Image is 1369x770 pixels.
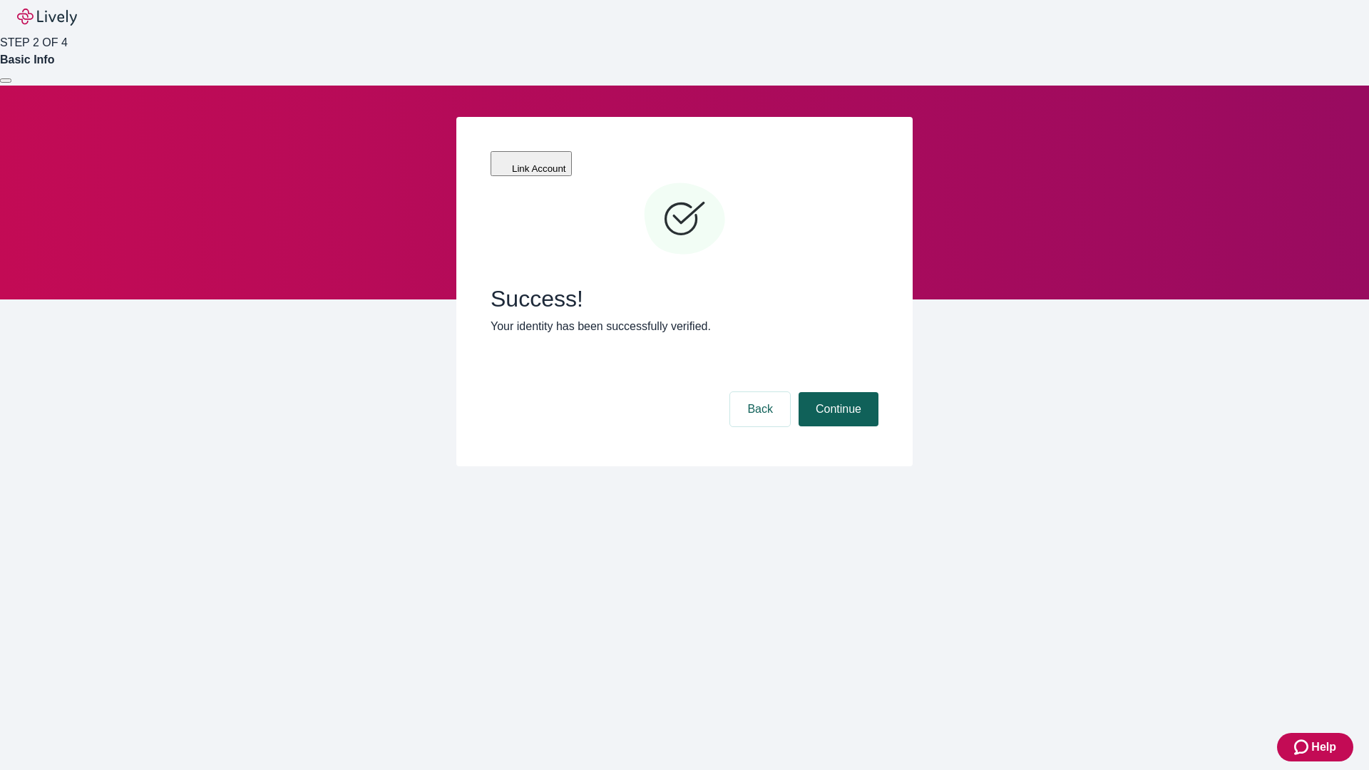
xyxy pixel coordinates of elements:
span: Help [1311,739,1336,756]
button: Link Account [491,151,572,176]
img: Lively [17,9,77,26]
p: Your identity has been successfully verified. [491,318,878,335]
svg: Zendesk support icon [1294,739,1311,756]
span: Success! [491,285,878,312]
button: Back [730,392,790,426]
button: Zendesk support iconHelp [1277,733,1353,761]
svg: Checkmark icon [642,177,727,262]
button: Continue [799,392,878,426]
